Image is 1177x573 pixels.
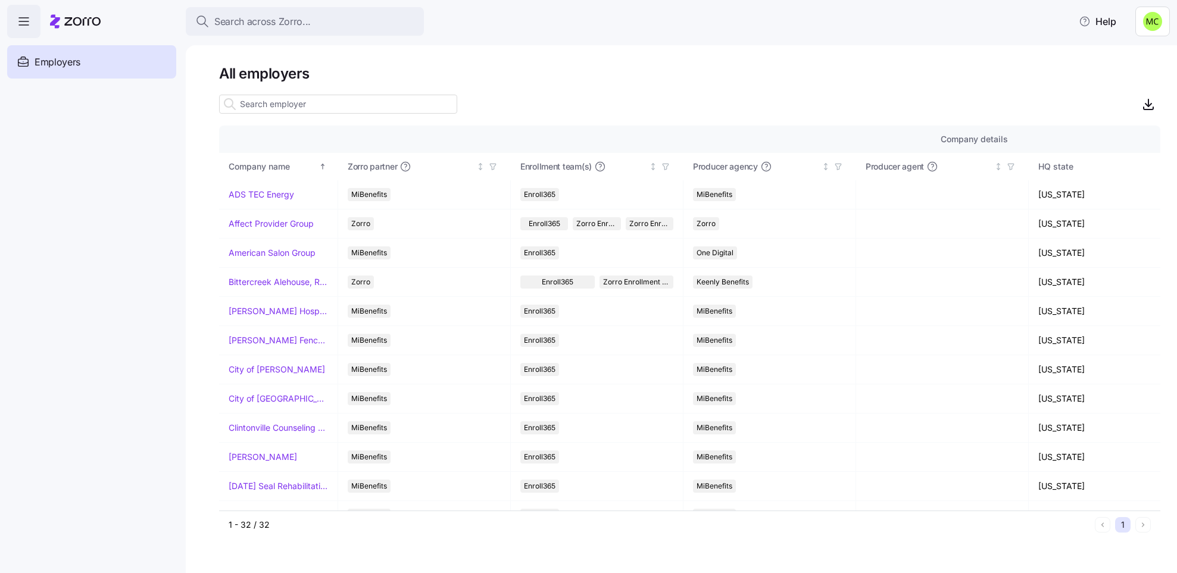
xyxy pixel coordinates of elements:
span: MiBenefits [697,421,732,434]
input: Search employer [219,95,457,114]
span: Zorro partner [348,161,397,173]
th: Producer agencyNot sorted [683,153,856,180]
button: Search across Zorro... [186,7,424,36]
a: [PERSON_NAME] Fence Company [229,334,328,346]
span: MiBenefits [697,188,732,201]
a: Easterseals [GEOGRAPHIC_DATA] & [GEOGRAPHIC_DATA][US_STATE] [229,509,328,521]
span: Employers [35,55,80,70]
span: Zorro Enrollment Team [576,217,617,230]
span: Enroll365 [524,509,555,522]
a: American Salon Group [229,247,316,259]
a: [PERSON_NAME] [229,451,297,463]
img: fb6fbd1e9160ef83da3948286d18e3ea [1143,12,1162,31]
a: City of [GEOGRAPHIC_DATA] [229,393,328,405]
div: HQ state [1038,160,1164,173]
span: MiBenefits [351,305,387,318]
div: Not sorted [476,162,485,171]
span: MiBenefits [697,450,732,464]
span: MiBenefits [351,363,387,376]
span: One Digital [697,246,733,259]
span: Enroll365 [529,217,560,230]
a: ADS TEC Energy [229,189,294,201]
span: Enroll365 [524,450,555,464]
th: Enrollment team(s)Not sorted [511,153,683,180]
span: Zorro [697,217,716,230]
button: 1 [1115,517,1131,533]
span: Enroll365 [524,421,555,434]
span: MiBenefits [351,450,387,464]
span: Help [1079,14,1116,29]
h1: All employers [219,64,1160,83]
span: MiBenefits [351,509,387,522]
span: Search across Zorro... [214,14,311,29]
span: MiBenefits [351,188,387,201]
span: Enroll365 [542,275,573,289]
span: MiBenefits [697,480,732,493]
span: Enroll365 [524,480,555,493]
th: Company nameSorted ascending [219,153,338,180]
a: Bittercreek Alehouse, Red Feather Lounge, Diablo & Sons Saloon [229,276,328,288]
span: MiBenefits [351,421,387,434]
a: Employers [7,45,176,79]
a: [DATE] Seal Rehabilitation Center of [GEOGRAPHIC_DATA] [229,480,328,492]
span: Enroll365 [524,363,555,376]
button: Next page [1135,517,1151,533]
div: Not sorted [822,162,830,171]
span: Producer agency [693,161,758,173]
div: Not sorted [649,162,657,171]
span: Enroll365 [524,188,555,201]
span: MiBenefits [351,392,387,405]
span: Enroll365 [524,392,555,405]
span: MiBenefits [351,334,387,347]
div: Sorted ascending [319,162,327,171]
span: MiBenefits [351,246,387,259]
a: Affect Provider Group [229,218,314,230]
span: Zorro [351,275,370,289]
span: Enroll365 [524,334,555,347]
span: MiBenefits [697,509,732,522]
span: Producer agent [866,161,924,173]
span: MiBenefits [351,480,387,493]
span: Zorro Enrollment Team [603,275,670,289]
span: MiBenefits [697,392,732,405]
a: City of [PERSON_NAME] [229,364,325,375]
button: Help [1069,10,1126,33]
span: Keenly Benefits [697,275,749,289]
span: Zorro Enrollment Experts [629,217,670,230]
span: MiBenefits [697,363,732,376]
button: Previous page [1095,517,1110,533]
a: Clintonville Counseling and Wellness [229,422,328,434]
span: MiBenefits [697,305,732,318]
th: Zorro partnerNot sorted [338,153,511,180]
div: Company name [229,160,317,173]
div: 1 - 32 / 32 [229,519,1090,531]
span: Enroll365 [524,305,555,318]
th: Producer agentNot sorted [856,153,1029,180]
div: Not sorted [994,162,1003,171]
span: Enrollment team(s) [520,161,592,173]
span: MiBenefits [697,334,732,347]
span: Zorro [351,217,370,230]
a: [PERSON_NAME] Hospitality [229,305,328,317]
span: Enroll365 [524,246,555,259]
